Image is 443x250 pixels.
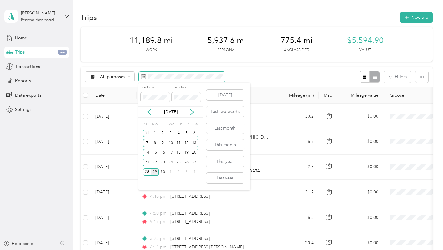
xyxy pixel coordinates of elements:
[167,149,175,157] div: 17
[15,78,31,84] span: Reports
[190,159,198,166] div: 27
[167,130,175,137] div: 3
[90,87,137,104] th: Date
[340,180,383,205] td: $0.00
[340,104,383,129] td: $0.00
[175,159,183,166] div: 25
[206,173,244,183] button: Last year
[347,36,384,46] span: $5,594.90
[190,139,198,147] div: 13
[15,92,41,99] span: Data exports
[340,205,383,230] td: $0.00
[143,159,151,166] div: 21
[278,104,319,129] td: 30.2
[170,194,210,199] span: [STREET_ADDRESS]
[175,130,183,137] div: 4
[151,130,159,137] div: 1
[170,185,210,191] span: [STREET_ADDRESS]
[170,219,210,224] span: [STREET_ADDRESS]
[90,155,137,180] td: [DATE]
[206,90,244,100] button: [DATE]
[15,106,31,113] span: Settings
[15,63,40,70] span: Transactions
[206,156,244,167] button: This year
[3,240,35,247] button: Help center
[172,85,201,90] label: End date
[159,130,167,137] div: 2
[150,235,168,242] span: 3:23 pm
[90,205,137,230] td: [DATE]
[340,87,383,104] th: Mileage value
[177,120,182,128] div: Th
[400,12,433,23] button: New trip
[159,159,167,166] div: 23
[151,139,159,147] div: 8
[190,149,198,157] div: 20
[175,139,183,147] div: 11
[141,85,170,90] label: Start date
[90,104,137,129] td: [DATE]
[143,168,151,176] div: 28
[278,205,319,230] td: 6.3
[159,149,167,157] div: 16
[160,120,166,128] div: Tu
[193,120,198,128] div: Sa
[100,75,126,79] span: All purposes
[21,18,54,22] div: Personal dashboard
[206,106,244,117] button: Last two weeks
[175,168,183,176] div: 2
[151,159,159,166] div: 22
[185,120,190,128] div: Fr
[170,244,244,250] span: [STREET_ADDRESS][PERSON_NAME]
[182,168,190,176] div: 3
[175,149,183,157] div: 18
[278,87,319,104] th: Mileage (mi)
[182,159,190,166] div: 26
[319,87,340,104] th: Map
[151,120,158,128] div: Mo
[146,47,157,53] p: Work
[206,123,244,134] button: Last month
[21,10,59,16] div: [PERSON_NAME]
[151,149,159,157] div: 15
[168,120,175,128] div: We
[359,47,371,53] p: Value
[170,211,210,216] span: [STREET_ADDRESS]
[143,120,149,128] div: Su
[81,14,97,21] h1: Trips
[281,36,313,46] span: 775.4 mi
[207,36,246,46] span: 5,937.6 mi
[190,130,198,137] div: 6
[167,139,175,147] div: 10
[151,168,159,176] div: 29
[90,180,137,205] td: [DATE]
[15,35,27,41] span: Home
[150,218,168,225] span: 5:18 pm
[170,135,367,140] span: 2790–[GEOGRAPHIC_DATA], [GEOGRAPHIC_DATA], [GEOGRAPHIC_DATA], [GEOGRAPHIC_DATA]
[182,149,190,157] div: 19
[15,49,25,55] span: Trips
[190,168,198,176] div: 4
[278,129,319,154] td: 6.8
[340,129,383,154] td: $0.00
[143,139,151,147] div: 7
[217,47,236,53] p: Personal
[284,47,309,53] p: Unclassified
[409,216,443,250] iframe: Everlance-gr Chat Button Frame
[143,149,151,157] div: 14
[384,71,411,83] button: Filters
[278,155,319,180] td: 2.5
[158,109,184,115] p: [DATE]
[167,168,175,176] div: 1
[150,210,168,217] span: 4:50 pm
[182,130,190,137] div: 5
[167,159,175,166] div: 24
[150,193,168,200] span: 4:40 pm
[206,139,244,150] button: This month
[137,87,278,104] th: Locations
[182,139,190,147] div: 12
[130,36,173,46] span: 11,189.8 mi
[159,168,167,176] div: 30
[159,139,167,147] div: 9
